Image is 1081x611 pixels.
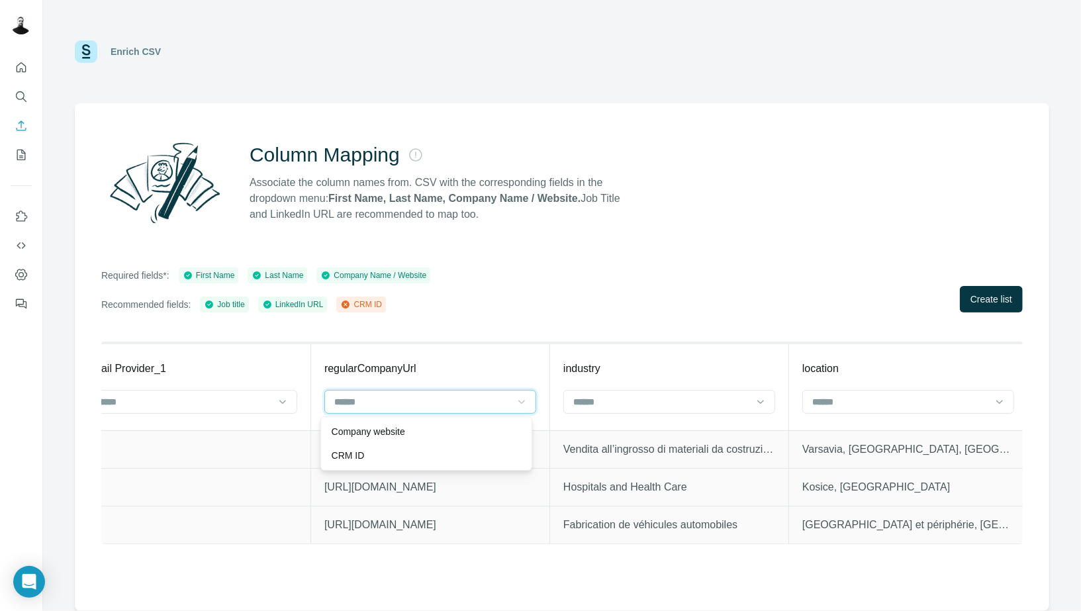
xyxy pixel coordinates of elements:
p: industry [563,361,600,377]
img: Avatar [11,13,32,34]
div: Last Name [252,269,303,281]
button: Search [11,85,32,109]
div: First Name [183,269,235,281]
button: Dashboard [11,263,32,287]
p: Fabrication de véhicules automobiles [563,517,775,533]
button: Use Surfe API [11,234,32,258]
p: Required fields*: [101,269,169,282]
span: Create list [970,293,1012,306]
img: Surfe Illustration - Column Mapping [101,135,228,230]
strong: First Name, Last Name, Company Name / Website. [328,193,581,204]
p: Associate the column names from. CSV with the corresponding fields in the dropdown menu: Job Titl... [250,175,632,222]
button: Use Surfe on LinkedIn [11,205,32,228]
p: Company website [332,425,405,438]
div: Company Name / Website [320,269,426,281]
p: Hospitals and Health Care [563,479,775,495]
p: Email Provider_1 [85,361,166,377]
button: Quick start [11,56,32,79]
p: [URL][DOMAIN_NAME] [324,517,536,533]
p: CRM ID [332,449,365,462]
p: Varsavia, [GEOGRAPHIC_DATA], [GEOGRAPHIC_DATA] [802,442,1014,457]
p: Vendita all’ingrosso di materiali da costruzione [563,442,775,457]
div: Enrich CSV [111,45,161,58]
div: CRM ID [340,299,382,310]
p: regularCompanyUrl [324,361,416,377]
div: Job title [204,299,244,310]
p: Recommended fields: [101,298,191,311]
p: Kosice, [GEOGRAPHIC_DATA] [802,479,1014,495]
div: Open Intercom Messenger [13,566,45,598]
button: Feedback [11,292,32,316]
button: My lists [11,143,32,167]
h2: Column Mapping [250,143,400,167]
button: Create list [960,286,1023,312]
div: LinkedIn URL [262,299,324,310]
img: Surfe Logo [75,40,97,63]
p: [URL][DOMAIN_NAME] [324,479,536,495]
p: [GEOGRAPHIC_DATA] et périphérie, [GEOGRAPHIC_DATA] [802,517,1014,533]
p: location [802,361,839,377]
button: Enrich CSV [11,114,32,138]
